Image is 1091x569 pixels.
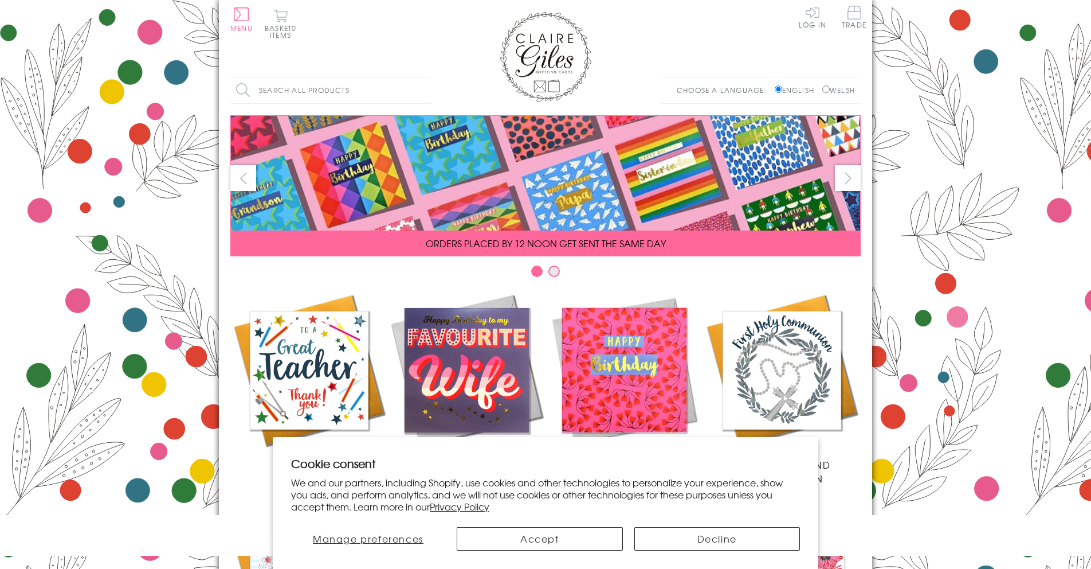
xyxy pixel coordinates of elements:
[634,527,800,551] button: Decline
[457,527,623,551] button: Accept
[531,266,543,277] button: Carousel Page 1 (Current Slide)
[842,6,866,28] span: Trade
[291,477,800,512] p: We and our partners, including Shopify, use cookies and other technologies to personalize your ex...
[313,532,423,545] span: Manage preferences
[775,85,782,93] input: English
[677,85,772,95] p: Choose a language:
[230,265,861,283] div: Carousel Pagination
[419,77,431,103] input: Search
[799,6,826,28] a: Log In
[500,11,591,102] img: Claire Giles Greetings Cards
[775,85,820,95] label: English
[822,85,830,93] input: Welsh
[842,6,866,30] a: Trade
[835,165,861,191] button: next
[230,7,253,32] button: Menu
[430,500,489,513] a: Privacy Policy
[230,165,256,191] button: prev
[388,291,545,471] a: New Releases
[265,9,296,38] button: Basket0 items
[548,266,560,277] button: Carousel Page 2
[230,77,431,103] input: Search all products
[230,23,253,33] span: Menu
[703,291,861,485] a: Communion and Confirmation
[822,85,855,95] label: Welsh
[291,455,800,471] h2: Cookie consent
[230,291,388,471] a: Academic
[426,236,666,250] span: ORDERS PLACED BY 12 NOON GET SENT THE SAME DAY
[545,291,703,471] a: Birthdays
[270,23,296,40] span: 0 items
[291,527,445,551] button: Manage preferences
